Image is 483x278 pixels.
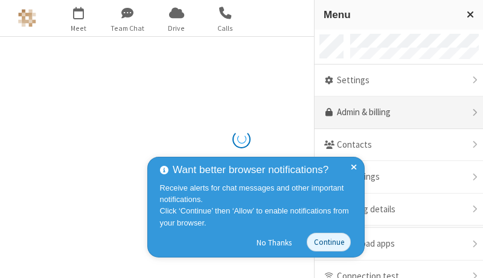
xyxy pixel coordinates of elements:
[105,23,150,34] span: Team Chat
[324,9,456,21] h3: Menu
[315,96,483,129] a: Admin & billing
[315,228,483,261] div: Download apps
[315,161,483,194] div: Recordings
[203,23,248,34] span: Calls
[18,9,36,27] img: Astra
[154,23,199,34] span: Drive
[56,23,101,34] span: Meet
[173,162,328,178] span: Want better browser notifications?
[160,182,356,229] div: Receive alerts for chat messages and other important notifications. Click ‘Continue’ then ‘Allow’...
[251,233,298,252] button: No Thanks
[315,129,483,162] div: Contacts
[315,65,483,97] div: Settings
[315,194,483,226] div: Meeting details
[307,233,351,251] button: Continue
